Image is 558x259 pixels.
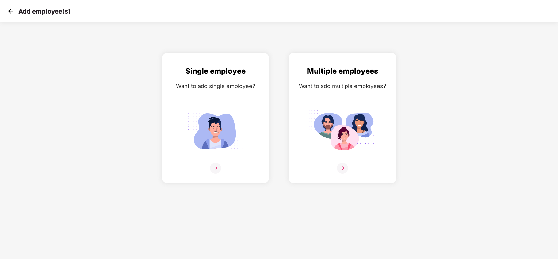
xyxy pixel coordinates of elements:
[337,163,348,174] img: svg+xml;base64,PHN2ZyB4bWxucz0iaHR0cDovL3d3dy53My5vcmcvMjAwMC9zdmciIHdpZHRoPSIzNiIgaGVpZ2h0PSIzNi...
[308,107,377,155] img: svg+xml;base64,PHN2ZyB4bWxucz0iaHR0cDovL3d3dy53My5vcmcvMjAwMC9zdmciIGlkPSJNdWx0aXBsZV9lbXBsb3llZS...
[6,6,15,16] img: svg+xml;base64,PHN2ZyB4bWxucz0iaHR0cDovL3d3dy53My5vcmcvMjAwMC9zdmciIHdpZHRoPSIzMCIgaGVpZ2h0PSIzMC...
[168,65,263,77] div: Single employee
[181,107,250,155] img: svg+xml;base64,PHN2ZyB4bWxucz0iaHR0cDovL3d3dy53My5vcmcvMjAwMC9zdmciIGlkPSJTaW5nbGVfZW1wbG95ZWUiIH...
[295,65,390,77] div: Multiple employees
[168,82,263,91] div: Want to add single employee?
[210,163,221,174] img: svg+xml;base64,PHN2ZyB4bWxucz0iaHR0cDovL3d3dy53My5vcmcvMjAwMC9zdmciIHdpZHRoPSIzNiIgaGVpZ2h0PSIzNi...
[295,82,390,91] div: Want to add multiple employees?
[18,8,71,15] p: Add employee(s)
